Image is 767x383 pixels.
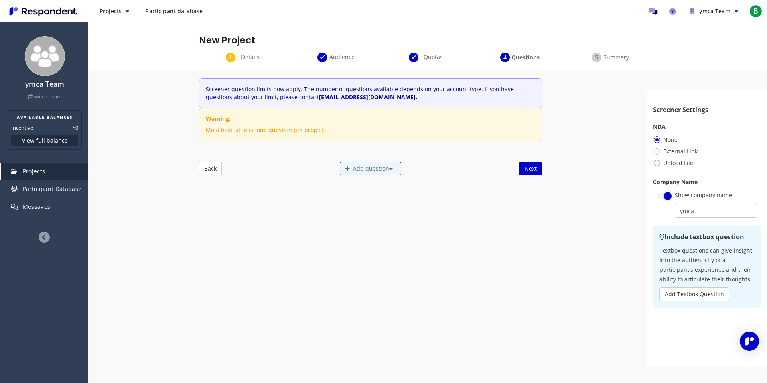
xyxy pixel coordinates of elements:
div: Must have at least one question per project. [206,115,325,134]
span: Messages [23,203,51,210]
button: Next [519,162,542,175]
a: Help and support [664,3,680,19]
button: View full balance [11,135,78,146]
h1: New Project [199,35,656,46]
span: External Link [653,147,698,156]
button: B [748,4,764,18]
strong: Warning: [206,115,325,123]
div: Questions [473,53,565,62]
h1: Company Name [653,178,761,186]
img: team_avatar_256.png [25,36,65,76]
a: Message participants [645,3,661,19]
button: Back [199,162,222,175]
button: Add Textbox Question [659,287,729,301]
dd: $0 [73,124,78,132]
span: Questions [511,53,538,61]
span: Upload File [653,158,693,168]
span: Quotas [420,53,446,61]
h2: AVAILABLE BALANCES [11,114,78,120]
strong: [EMAIL_ADDRESS][DOMAIN_NAME]. [319,93,417,101]
span: ymca Team [699,7,730,15]
dt: Incentive [11,124,33,132]
span: Details [237,53,264,61]
span: Projects [23,167,45,175]
div: Audience [290,53,382,62]
div: Details [199,53,290,62]
p: Show company name [675,190,757,200]
h2: Include textbox question [659,232,754,242]
span: Audience [329,53,355,61]
p: Textbox questions can give insight into the authenticity of a participant's experience and their ... [659,246,754,284]
h1: Screener Settings [653,105,761,114]
span: Participant database [145,7,203,15]
span: Projects [99,7,122,15]
button: ymca Team [684,4,745,18]
div: Summary [565,53,656,62]
a: Switch Team [28,93,62,100]
p: Screener question limits now apply. The number of questions available depends on your account typ... [206,85,537,101]
img: Respondent [6,5,80,18]
h4: ymca Team [5,80,84,88]
span: B [749,5,762,18]
span: Summary [603,53,629,61]
span: Participant Database [23,185,82,193]
a: Participant database [139,4,209,18]
button: Projects [93,4,136,18]
span: None [653,135,678,145]
h1: NDA [653,122,761,131]
div: Quotas [382,53,473,62]
section: Balance summary [8,110,82,150]
div: Add question [340,162,401,175]
div: Open Intercom Messenger [740,332,759,351]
